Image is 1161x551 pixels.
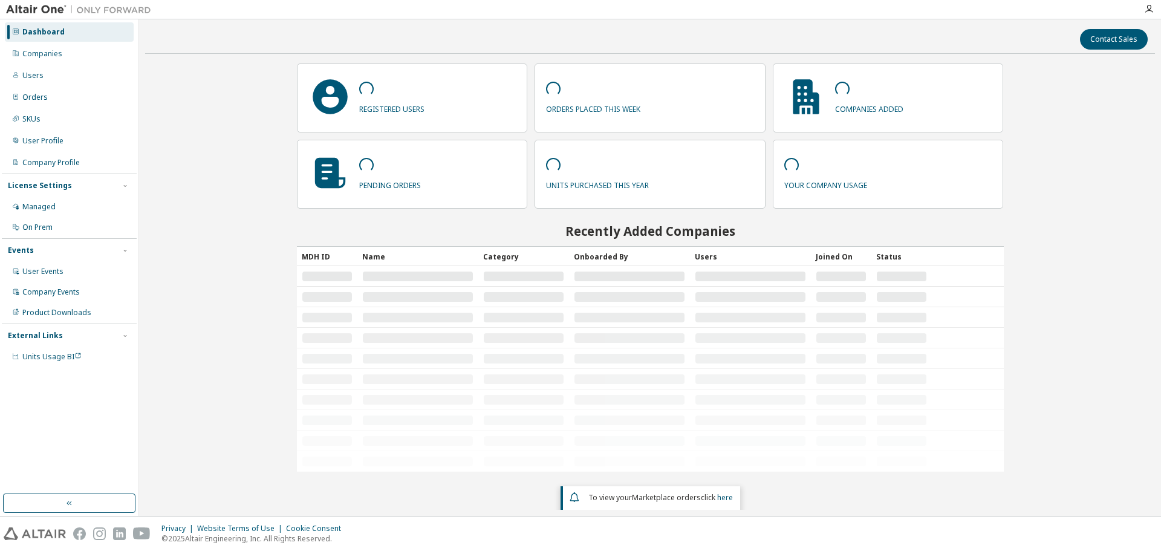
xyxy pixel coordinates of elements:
[22,27,65,37] div: Dashboard
[632,492,701,503] em: Marketplace orders
[161,533,348,544] p: © 2025 Altair Engineering, Inc. All Rights Reserved.
[22,351,82,362] span: Units Usage BI
[22,49,62,59] div: Companies
[161,524,197,533] div: Privacy
[574,247,685,266] div: Onboarded By
[22,158,80,168] div: Company Profile
[695,247,806,266] div: Users
[8,331,63,341] div: External Links
[93,527,106,540] img: instagram.svg
[22,202,56,212] div: Managed
[6,4,157,16] img: Altair One
[1080,29,1148,50] button: Contact Sales
[22,136,63,146] div: User Profile
[22,267,63,276] div: User Events
[835,100,903,114] p: companies added
[588,492,733,503] span: To view your click
[286,524,348,533] div: Cookie Consent
[546,177,649,191] p: units purchased this year
[297,223,1004,239] h2: Recently Added Companies
[483,247,564,266] div: Category
[22,71,44,80] div: Users
[113,527,126,540] img: linkedin.svg
[546,100,640,114] p: orders placed this week
[8,246,34,255] div: Events
[4,527,66,540] img: altair_logo.svg
[22,93,48,102] div: Orders
[22,287,80,297] div: Company Events
[22,114,41,124] div: SKUs
[362,247,473,266] div: Name
[73,527,86,540] img: facebook.svg
[133,527,151,540] img: youtube.svg
[359,100,424,114] p: registered users
[784,177,867,191] p: your company usage
[717,492,733,503] a: here
[359,177,421,191] p: pending orders
[22,223,53,232] div: On Prem
[8,181,72,191] div: License Settings
[197,524,286,533] div: Website Terms of Use
[816,247,867,266] div: Joined On
[302,247,353,266] div: MDH ID
[876,247,927,266] div: Status
[22,308,91,318] div: Product Downloads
